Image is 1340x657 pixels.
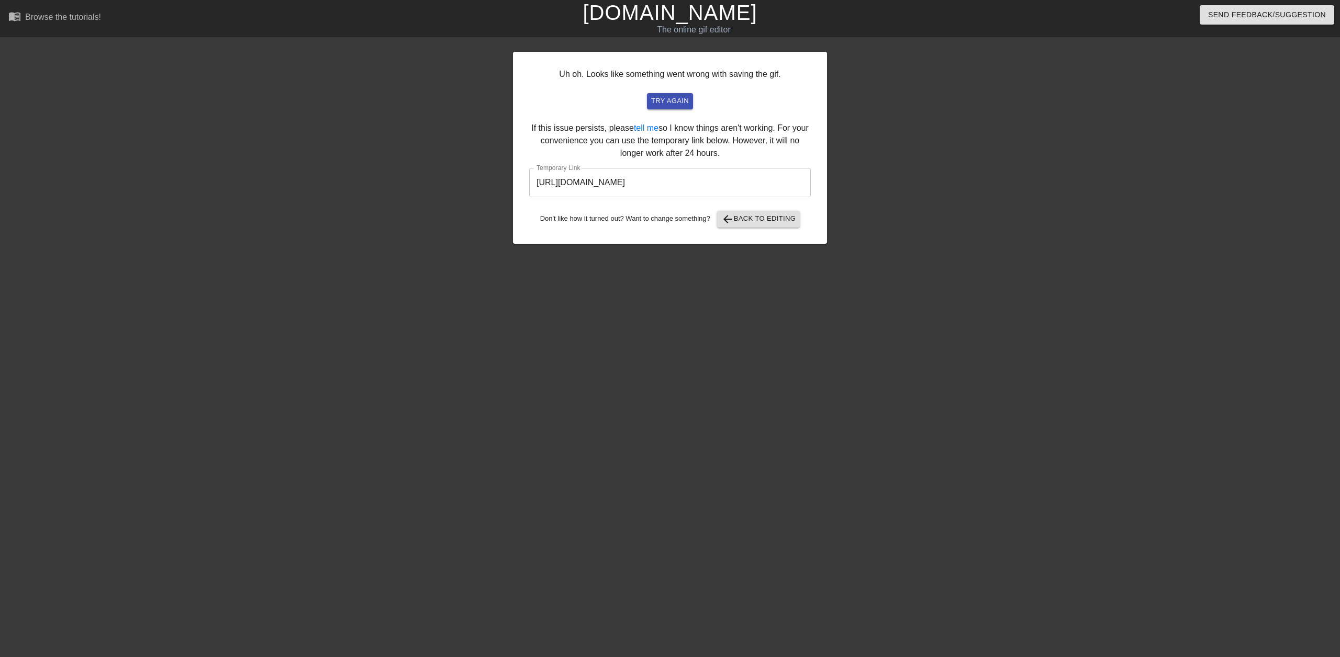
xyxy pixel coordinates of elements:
div: Browse the tutorials! [25,13,101,21]
button: Back to Editing [717,211,800,228]
span: arrow_back [721,213,734,225]
a: Browse the tutorials! [8,10,101,26]
span: Back to Editing [721,213,796,225]
button: Send Feedback/Suggestion [1200,5,1334,25]
button: try again [647,93,693,109]
div: Don't like how it turned out? Want to change something? [529,211,811,228]
span: Send Feedback/Suggestion [1208,8,1326,21]
span: try again [651,95,689,107]
a: [DOMAIN_NAME] [583,1,757,24]
input: bare [529,168,811,197]
div: The online gif editor [452,24,935,36]
div: Uh oh. Looks like something went wrong with saving the gif. If this issue persists, please so I k... [513,52,827,244]
span: menu_book [8,10,21,22]
a: tell me [634,123,658,132]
